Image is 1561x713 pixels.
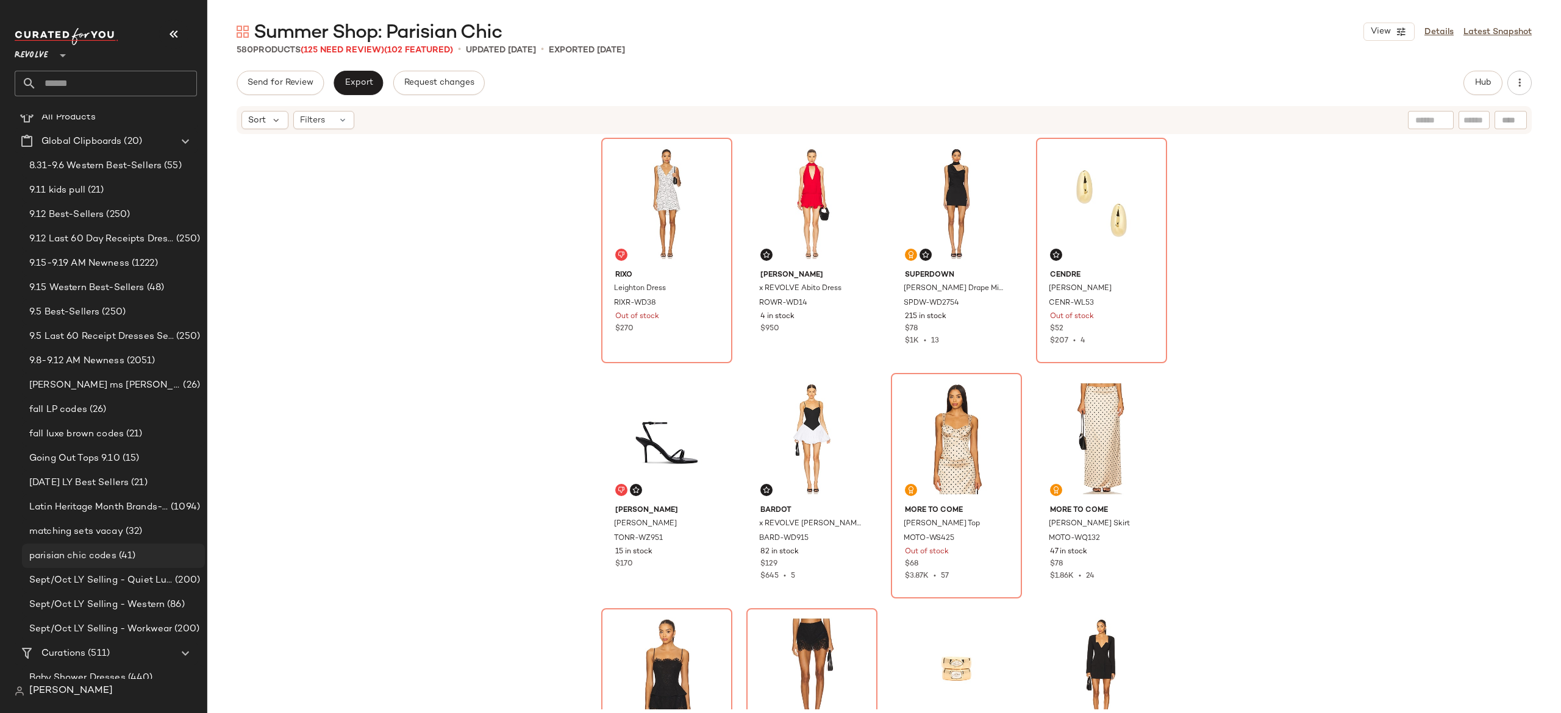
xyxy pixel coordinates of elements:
span: 9.5 Last 60 Receipt Dresses Selling [29,330,174,344]
span: $52 [1050,324,1063,335]
span: $170 [615,559,633,570]
span: (21) [124,427,143,441]
img: cfy_white_logo.C9jOOHJF.svg [15,28,118,45]
span: (250) [104,208,130,222]
button: Send for Review [237,71,324,95]
span: (200) [173,573,200,587]
span: $78 [905,324,918,335]
span: Export [344,78,373,88]
span: Going Out Tops 9.10 [29,452,120,466]
span: Request changes [404,78,474,88]
span: $207 [1050,337,1068,345]
span: • [458,43,461,57]
span: (21) [129,476,148,490]
span: (55) [162,159,182,173]
img: TONR-WZ951_V1.jpg [605,377,728,500]
span: [PERSON_NAME] Top [904,519,980,530]
span: $3.87K [905,572,929,580]
button: Export [334,71,383,95]
span: Sept/Oct LY Selling - Western [29,598,165,612]
span: MORE TO COME [1050,505,1153,516]
span: • [919,337,931,345]
img: svg%3e [618,251,625,258]
span: RIXO [615,270,718,281]
span: • [1074,572,1086,580]
a: Latest Snapshot [1463,26,1532,38]
span: (26) [87,403,107,417]
img: svg%3e [907,251,915,258]
span: 215 in stock [905,311,946,322]
span: 13 [931,337,939,345]
span: $129 [760,559,777,570]
span: Sort [248,114,266,127]
span: $78 [1050,559,1063,570]
img: MOTO-WS425_V1.jpg [895,377,1018,500]
span: 57 [941,572,949,580]
span: • [929,572,941,580]
span: 4 in stock [760,311,795,322]
img: RIXR-WD38_V1.jpg [605,142,728,265]
span: 9.12 Best-Sellers [29,208,104,222]
span: $1K [905,337,919,345]
span: Send for Review [247,78,313,88]
span: (511) [85,647,110,661]
a: Details [1424,26,1454,38]
img: svg%3e [907,486,915,494]
span: 15 in stock [615,547,652,558]
span: (41) [116,549,136,563]
span: Out of stock [1050,311,1094,322]
span: 82 in stock [760,547,799,558]
span: • [541,43,544,57]
span: 24 [1086,572,1095,580]
span: (250) [174,232,200,246]
span: BARD-WD915 [759,533,809,544]
span: Revolve [15,41,48,63]
span: MORE TO COME [905,505,1008,516]
span: SPDW-WD2754 [904,298,959,309]
img: svg%3e [922,251,929,258]
span: [DATE] LY Best Sellers [29,476,129,490]
span: Sept/Oct LY Selling - Workwear [29,622,172,636]
img: svg%3e [15,686,24,696]
span: 9.8-9.12 AM Newness [29,354,124,368]
span: [PERSON_NAME] [614,519,677,530]
span: MOTO-WQ132 [1049,533,1100,544]
span: (1222) [129,257,158,271]
span: Latin Heritage Month Brands- DO NOT DELETE [29,500,168,514]
span: Leighton Dress [614,283,666,294]
span: 5 [791,572,795,580]
span: (440) [126,671,153,685]
img: svg%3e [237,26,249,38]
img: svg%3e [1052,486,1060,494]
span: x REVOLVE [PERSON_NAME] Mini Dress [759,519,862,530]
span: (26) [180,378,200,392]
span: TONR-WZ951 [614,533,663,544]
span: Sept/Oct LY Selling - Quiet Luxe [29,573,173,587]
span: MOTO-WS425 [904,533,954,544]
span: 9.12 Last 60 Day Receipts Dresses [29,232,174,246]
span: [PERSON_NAME] ms [PERSON_NAME] [29,378,180,392]
span: $950 [760,324,779,335]
button: Hub [1463,71,1502,95]
span: 9.11 kids pull [29,183,85,197]
span: Out of stock [905,547,949,558]
span: (21) [85,183,104,197]
img: svg%3e [1052,251,1060,258]
span: parisian chic codes [29,549,116,563]
span: Baby Shower Dresses [29,671,126,685]
img: svg%3e [632,486,640,494]
span: (2051) [124,354,155,368]
img: svg%3e [763,251,770,258]
div: Products [237,44,453,57]
img: SPDW-WD2754_V1.jpg [895,142,1018,265]
span: superdown [905,270,1008,281]
span: Cendre [1050,270,1153,281]
span: 9.15-9.19 AM Newness [29,257,129,271]
span: RIXR-WD38 [614,298,656,309]
span: [PERSON_NAME] [29,684,113,698]
span: (20) [121,135,142,149]
span: (102 Featured) [384,46,453,55]
img: BARD-WD915_V1.jpg [751,377,873,500]
button: Request changes [393,71,485,95]
span: Filters [300,114,325,127]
